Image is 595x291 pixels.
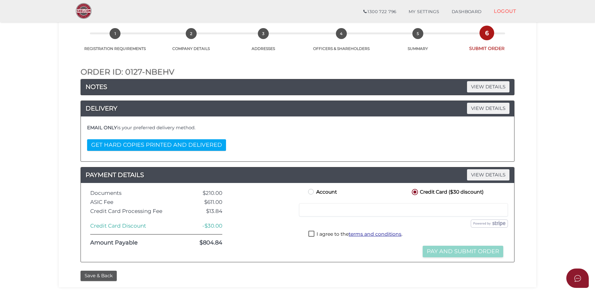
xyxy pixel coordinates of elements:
a: 3ADDRESSES [226,35,300,51]
button: Save & Back [81,271,117,281]
a: MY SETTINGS [402,6,445,18]
button: Pay and Submit Order [423,246,503,257]
img: stripe.png [471,219,508,228]
label: I agree to the . [308,231,402,239]
span: 2 [186,28,197,39]
h4: DELIVERY [81,103,514,113]
span: 5 [412,28,423,39]
label: Account [307,188,337,195]
span: 3 [258,28,269,39]
button: GET HARD COPIES PRINTED AND DELIVERED [87,139,226,151]
span: 6 [481,27,492,38]
a: 1300 722 796 [357,6,402,18]
div: -$30.00 [177,223,227,229]
h4: is your preferred delivery method. [87,125,508,131]
div: ASIC Fee [86,199,177,205]
a: DASHBOARD [445,6,488,18]
button: Open asap [566,269,589,288]
span: VIEW DETAILS [467,81,509,92]
span: 1 [110,28,120,39]
a: DELIVERYVIEW DETAILS [81,103,514,113]
a: LOGOUT [488,5,522,17]
a: 6SUBMIT ORDER [453,34,521,52]
a: PAYMENT DETAILSVIEW DETAILS [81,170,514,180]
a: NOTESVIEW DETAILS [81,82,514,92]
div: Amount Payable [86,240,177,246]
h2: Order ID: 0127-NbEhV [81,68,514,76]
span: VIEW DETAILS [467,103,509,114]
a: 2COMPANY DETAILS [156,35,227,51]
iframe: Secure card payment input frame [303,207,504,213]
div: Credit Card Processing Fee [86,208,177,214]
h4: PAYMENT DETAILS [81,170,514,180]
a: 1REGISTRATION REQUIREMENTS [74,35,156,51]
div: $13.84 [177,208,227,214]
div: $611.00 [177,199,227,205]
span: VIEW DETAILS [467,169,509,180]
div: $210.00 [177,190,227,196]
b: EMAIL ONLY [87,125,117,131]
a: 4OFFICERS & SHAREHOLDERS [300,35,383,51]
a: terms and conditions [349,231,401,237]
span: 4 [336,28,347,39]
div: $804.84 [177,240,227,246]
div: Credit Card Discount [86,223,177,229]
a: 5SUMMARY [383,35,453,51]
label: Credit Card ($30 discount) [411,188,484,195]
div: Documents [86,190,177,196]
h4: NOTES [81,82,514,92]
